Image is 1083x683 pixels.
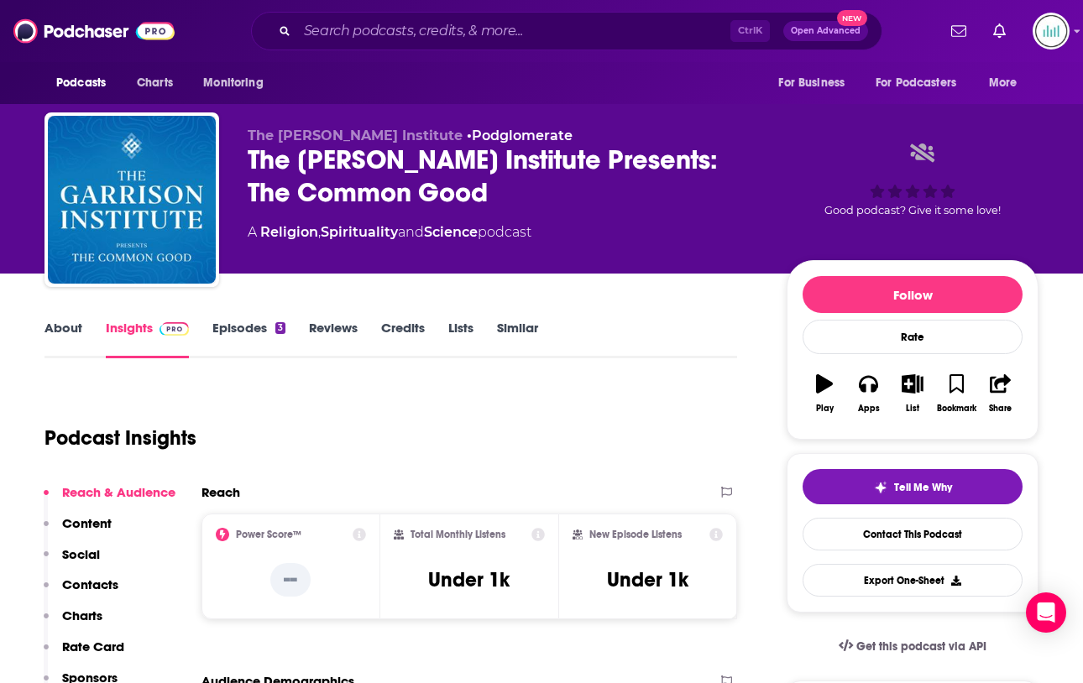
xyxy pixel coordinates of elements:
[787,128,1039,232] div: Good podcast? Give it some love!
[62,484,175,500] p: Reach & Audience
[201,484,240,500] h2: Reach
[398,224,424,240] span: and
[321,224,398,240] a: Spirituality
[803,320,1023,354] div: Rate
[160,322,189,336] img: Podchaser Pro
[1026,592,1066,633] div: Open Intercom Messenger
[44,67,128,99] button: open menu
[428,567,510,592] h3: Under 1k
[865,67,981,99] button: open menu
[318,224,321,240] span: ,
[126,67,183,99] a: Charts
[467,128,573,143] span: •
[730,20,770,42] span: Ctrl K
[856,639,986,654] span: Get this podcast via API
[44,515,112,546] button: Content
[766,67,866,99] button: open menu
[977,67,1039,99] button: open menu
[989,71,1018,95] span: More
[876,71,956,95] span: For Podcasters
[44,425,196,451] h1: Podcast Insights
[497,320,538,358] a: Similar
[858,404,880,414] div: Apps
[891,363,934,424] button: List
[986,17,1012,45] a: Show notifications dropdown
[934,363,978,424] button: Bookmark
[260,224,318,240] a: Religion
[275,322,285,334] div: 3
[1033,13,1070,50] span: Logged in as podglomerate
[874,481,887,494] img: tell me why sparkle
[411,529,505,540] h2: Total Monthly Listens
[270,563,311,597] p: --
[56,71,106,95] span: Podcasts
[937,404,976,414] div: Bookmark
[44,607,102,639] button: Charts
[44,484,175,515] button: Reach & Audience
[783,21,868,41] button: Open AdvancedNew
[846,363,890,424] button: Apps
[62,546,100,562] p: Social
[62,515,112,531] p: Content
[212,320,285,358] a: Episodes3
[607,567,688,592] h3: Under 1k
[44,546,100,577] button: Social
[62,607,102,623] p: Charts
[816,404,834,414] div: Play
[825,626,1000,667] a: Get this podcast via API
[472,128,573,143] a: Podglomerate
[803,564,1023,597] button: Export One-Sheet
[1033,13,1070,50] img: User Profile
[894,481,952,494] span: Tell Me Why
[106,320,189,358] a: InsightsPodchaser Pro
[62,576,118,592] p: Contacts
[137,71,173,95] span: Charts
[251,12,882,50] div: Search podcasts, credits, & more...
[309,320,358,358] a: Reviews
[48,116,216,284] img: The Garrison Institute Presents: The Common Good
[589,529,682,540] h2: New Episode Listens
[944,17,973,45] a: Show notifications dropdown
[778,71,845,95] span: For Business
[424,224,478,240] a: Science
[448,320,473,358] a: Lists
[803,363,846,424] button: Play
[248,222,531,242] div: A podcast
[236,529,301,540] h2: Power Score™
[1033,13,1070,50] button: Show profile menu
[297,18,730,44] input: Search podcasts, credits, & more...
[44,639,124,670] button: Rate Card
[44,320,82,358] a: About
[13,15,175,47] img: Podchaser - Follow, Share and Rate Podcasts
[824,204,1001,216] span: Good podcast? Give it some love!
[248,128,463,143] span: The [PERSON_NAME] Institute
[803,469,1023,504] button: tell me why sparkleTell Me Why
[906,404,919,414] div: List
[381,320,425,358] a: Credits
[803,518,1023,550] a: Contact This Podcast
[44,576,118,607] button: Contacts
[191,67,285,99] button: open menu
[989,404,1012,414] div: Share
[791,27,861,35] span: Open Advanced
[803,276,1023,313] button: Follow
[837,10,867,26] span: New
[203,71,263,95] span: Monitoring
[979,363,1023,424] button: Share
[62,639,124,654] p: Rate Card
